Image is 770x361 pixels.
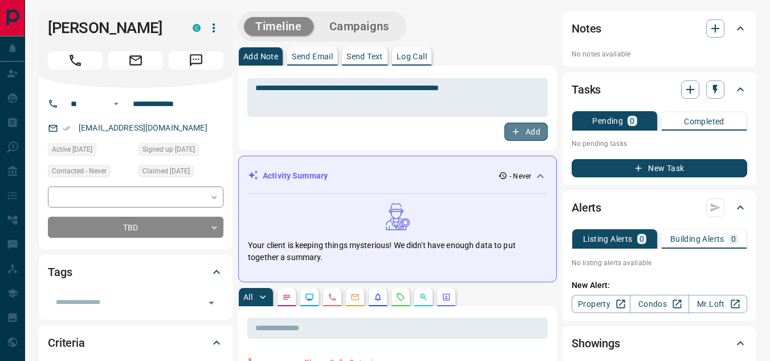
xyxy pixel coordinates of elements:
a: [EMAIL_ADDRESS][DOMAIN_NAME] [79,123,207,132]
svg: Notes [282,293,291,302]
p: All [243,293,252,301]
div: Activity Summary- Never [248,165,547,186]
span: Contacted - Never [52,165,107,177]
p: Log Call [397,52,427,60]
p: Completed [684,117,724,125]
p: 0 [630,117,634,125]
p: Pending [592,117,623,125]
div: Showings [572,330,747,357]
h2: Tasks [572,80,601,99]
svg: Email Verified [63,124,71,132]
span: Claimed [DATE] [142,165,190,177]
p: Add Note [243,52,278,60]
div: Tasks [572,76,747,103]
p: - Never [510,171,531,181]
p: Building Alerts [670,235,724,243]
span: Email [108,51,163,70]
h2: Notes [572,19,601,38]
div: TBD [48,217,223,238]
h2: Showings [572,334,620,352]
h2: Criteria [48,334,85,352]
div: Notes [572,15,747,42]
svg: Calls [328,293,337,302]
svg: Agent Actions [442,293,451,302]
svg: Lead Browsing Activity [305,293,314,302]
button: Timeline [244,17,313,36]
p: No pending tasks [572,135,747,152]
div: Wed Apr 10 2024 [138,143,223,159]
button: Add [504,123,548,141]
svg: Opportunities [419,293,428,302]
span: Active [DATE] [52,144,92,155]
div: Tags [48,258,223,286]
a: Mr.Loft [688,295,747,313]
svg: Listing Alerts [373,293,382,302]
button: Campaigns [318,17,401,36]
h2: Tags [48,263,72,281]
p: 0 [639,235,644,243]
span: Signed up [DATE] [142,144,195,155]
svg: Emails [351,293,360,302]
a: Property [572,295,630,313]
p: Activity Summary [263,170,328,182]
button: Open [203,295,219,311]
p: New Alert: [572,279,747,291]
div: Alerts [572,194,747,221]
span: Message [169,51,223,70]
span: Call [48,51,103,70]
p: Listing Alerts [583,235,633,243]
h1: [PERSON_NAME] [48,19,176,37]
button: New Task [572,159,747,177]
p: Send Text [347,52,383,60]
p: 0 [731,235,736,243]
p: No notes available [572,49,747,59]
p: No listing alerts available [572,258,747,268]
div: condos.ca [193,24,201,32]
svg: Requests [396,293,405,302]
p: Send Email [292,52,333,60]
div: Wed Apr 10 2024 [48,143,133,159]
h2: Alerts [572,198,601,217]
div: Criteria [48,329,223,356]
p: Your client is keeping things mysterious! We didn't have enough data to put together a summary. [248,240,547,263]
div: Wed Apr 10 2024 [138,165,223,181]
button: Open [109,97,123,111]
a: Condos [630,295,688,313]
